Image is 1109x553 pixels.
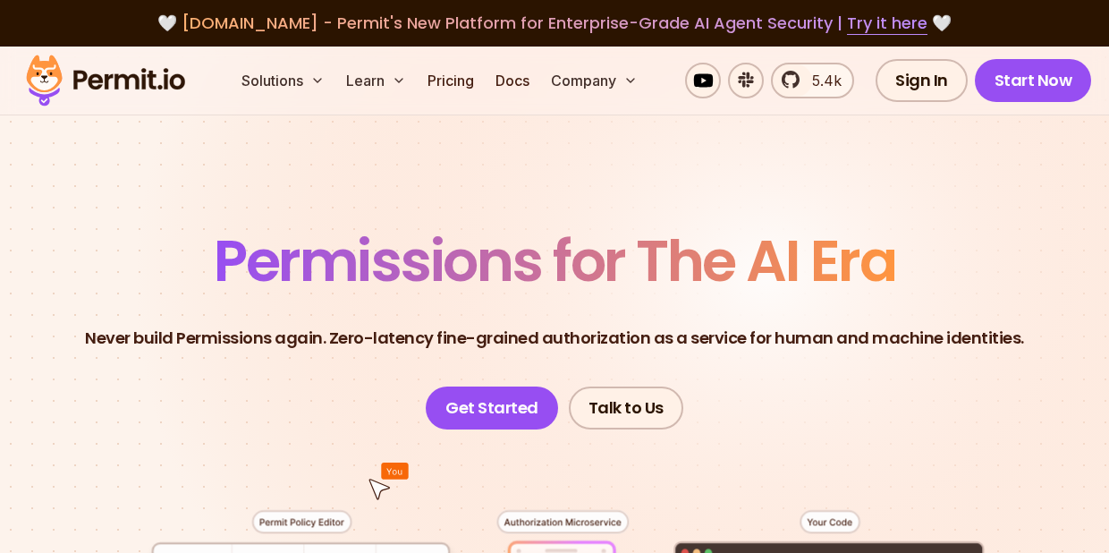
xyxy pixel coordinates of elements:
button: Solutions [234,63,332,98]
button: Company [544,63,645,98]
span: Permissions for The AI Era [214,221,895,301]
div: 🤍 🤍 [43,11,1066,36]
a: Try it here [847,12,927,35]
a: Get Started [426,387,558,430]
a: Talk to Us [569,387,683,430]
p: Never build Permissions again. Zero-latency fine-grained authorization as a service for human and... [85,326,1024,351]
a: Docs [488,63,537,98]
a: 5.4k [771,63,854,98]
img: Permit logo [18,50,193,111]
span: [DOMAIN_NAME] - Permit's New Platform for Enterprise-Grade AI Agent Security | [182,12,927,34]
button: Learn [339,63,413,98]
a: Pricing [420,63,481,98]
span: 5.4k [801,70,842,91]
a: Sign In [876,59,968,102]
a: Start Now [975,59,1092,102]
